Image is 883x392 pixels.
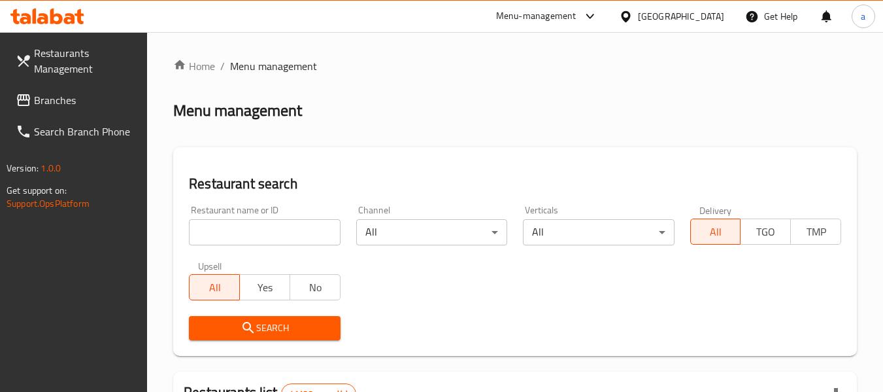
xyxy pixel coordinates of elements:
[5,84,148,116] a: Branches
[861,9,865,24] span: a
[173,58,857,74] nav: breadcrumb
[7,160,39,177] span: Version:
[696,223,736,241] span: All
[189,174,841,194] h2: Restaurant search
[699,205,732,215] label: Delivery
[523,219,674,245] div: All
[230,58,317,74] span: Menu management
[198,261,222,270] label: Upsell
[34,45,137,77] span: Restaurants Management
[41,160,61,177] span: 1.0.0
[7,195,90,212] a: Support.OpsPlatform
[195,278,235,297] span: All
[189,274,240,300] button: All
[34,92,137,108] span: Branches
[496,9,576,24] div: Menu-management
[7,182,67,199] span: Get support on:
[189,316,340,340] button: Search
[790,219,841,245] button: TMP
[173,58,215,74] a: Home
[5,37,148,84] a: Restaurants Management
[690,219,741,245] button: All
[239,274,290,300] button: Yes
[746,223,786,241] span: TGO
[796,223,836,241] span: TMP
[740,219,791,245] button: TGO
[245,278,285,297] span: Yes
[638,9,724,24] div: [GEOGRAPHIC_DATA]
[5,116,148,147] a: Search Branch Phone
[356,219,507,245] div: All
[199,320,329,336] span: Search
[34,124,137,139] span: Search Branch Phone
[295,278,335,297] span: No
[220,58,225,74] li: /
[290,274,341,300] button: No
[189,219,340,245] input: Search for restaurant name or ID..
[173,100,302,121] h2: Menu management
